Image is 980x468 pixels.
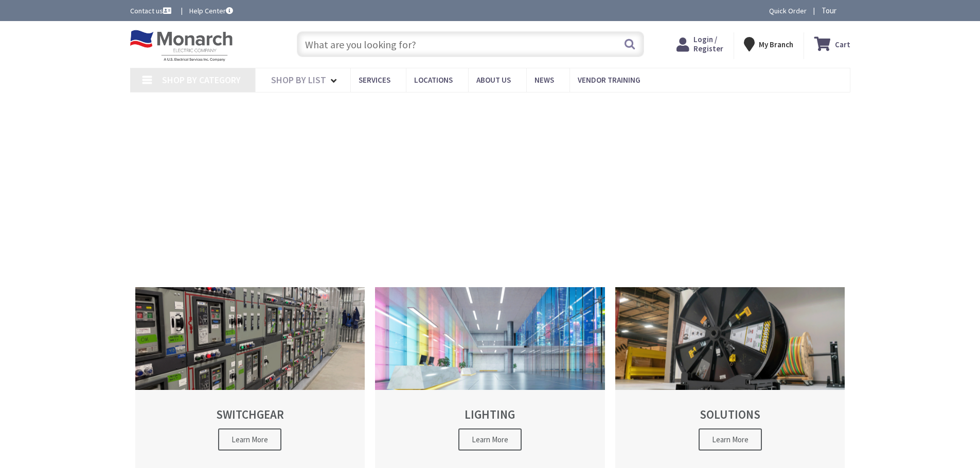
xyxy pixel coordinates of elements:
[189,6,233,16] a: Help Center
[218,428,281,451] span: Learn More
[130,30,233,62] img: Monarch Electric Company
[633,408,827,421] h2: SOLUTIONS
[393,408,587,421] h2: LIGHTING
[822,6,848,15] span: Tour
[458,428,522,451] span: Learn More
[297,31,644,57] input: What are you looking for?
[769,6,807,16] a: Quick Order
[699,428,762,451] span: Learn More
[534,75,554,85] span: News
[676,35,723,53] a: Login / Register
[130,6,173,16] a: Contact us
[153,408,347,421] h2: SWITCHGEAR
[578,75,640,85] span: Vendor Training
[271,74,326,86] span: Shop By List
[414,75,453,85] span: Locations
[835,35,850,53] strong: Cart
[744,35,793,53] div: My Branch
[693,34,723,53] span: Login / Register
[162,74,241,86] span: Shop By Category
[476,75,511,85] span: About Us
[759,40,793,49] strong: My Branch
[359,75,390,85] span: Services
[814,35,850,53] a: Cart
